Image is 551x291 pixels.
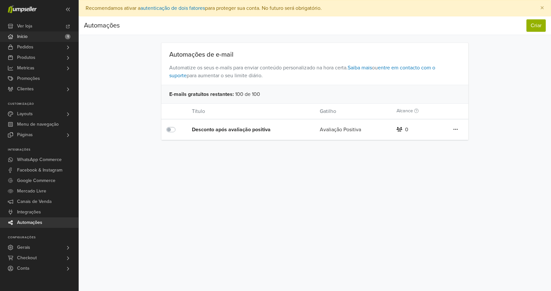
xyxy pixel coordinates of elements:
[161,59,469,85] span: Automatize os seus e-mails para enviar conteúdo personalizado na hora certa. ou para aumentar o s...
[17,130,33,140] span: Páginas
[84,19,120,32] div: Automações
[17,196,51,207] span: Canais de Venda
[17,155,62,165] span: WhatsApp Commerce
[187,107,315,115] div: Título
[8,236,78,240] p: Configurações
[169,90,234,98] span: E-mails gratuitos restantes :
[17,263,29,274] span: Conta
[17,21,32,31] span: Ver loja
[540,3,544,13] span: ×
[65,34,71,39] span: 1
[17,109,33,119] span: Layouts
[161,85,469,103] div: 100 de 100
[17,242,30,253] span: Gerais
[140,5,205,11] a: autenticação de dois fatores
[17,73,40,84] span: Promoções
[192,126,294,134] div: Desconto após avaliação positiva
[8,102,78,106] p: Customização
[315,126,392,134] div: Avaliação Positiva
[534,0,551,16] button: Close
[17,217,42,228] span: Automações
[17,165,62,175] span: Facebook & Instagram
[17,175,55,186] span: Google Commerce
[315,107,392,115] div: Gatilho
[348,64,372,71] a: Saiba mais
[17,42,33,52] span: Pedidos
[17,119,59,130] span: Menu de navegação
[17,84,34,94] span: Clientes
[17,186,46,196] span: Mercado Livre
[17,31,28,42] span: Início
[526,19,546,32] button: Criar
[8,148,78,152] p: Integrações
[397,107,418,115] label: Alcance
[17,63,34,73] span: Metricas
[161,51,469,59] div: Automações de e-mail
[17,253,37,263] span: Checkout
[405,126,408,134] div: 0
[17,52,35,63] span: Produtos
[17,207,41,217] span: Integrações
